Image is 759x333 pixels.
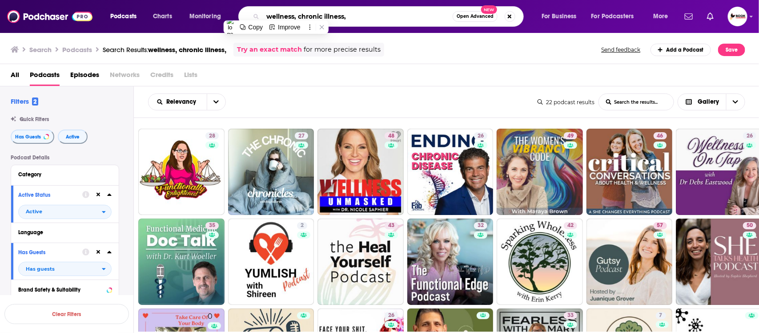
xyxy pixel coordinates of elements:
h2: Choose List sort [148,93,226,110]
a: 26 [743,132,756,139]
button: open menu [18,262,112,276]
a: 42 [497,219,583,305]
a: Show notifications dropdown [703,9,717,24]
a: All [11,68,19,86]
span: Quick Filters [20,116,49,122]
div: 22 podcast results [538,99,595,106]
a: 27 [295,132,308,139]
span: For Business [542,10,577,23]
button: Category [18,169,112,180]
span: Active [26,209,42,214]
button: open menu [207,94,225,110]
h2: filter dropdown [18,262,112,276]
div: Has Guests [18,249,76,256]
span: 42 [567,221,574,230]
button: open menu [18,205,112,219]
span: 32 [478,221,484,230]
div: Active Status [18,192,76,198]
a: 43 [317,219,404,305]
span: More [653,10,668,23]
div: Language [18,229,106,236]
span: 7 [659,311,663,320]
h2: Filters [11,97,38,106]
a: 49 [564,132,577,139]
a: Charts [147,9,177,24]
a: Add a Podcast [651,44,711,56]
img: User Profile [728,7,747,26]
div: Category [18,171,106,178]
span: 2 [301,221,304,230]
span: Monitoring [189,10,221,23]
span: for more precise results [304,45,381,55]
div: Search Results: [103,45,226,54]
a: 35 [205,222,219,229]
a: 26 [407,129,494,215]
span: Networks [110,68,140,86]
span: Podcasts [30,68,60,86]
span: wellness, chronic illness, [148,45,226,54]
button: open menu [149,99,207,105]
button: Has Guests [18,247,82,258]
input: Search podcasts, credits, & more... [263,9,453,24]
div: Search podcasts, credits, & more... [247,6,532,27]
span: 2 [32,97,38,106]
button: Show profile menu [728,7,747,26]
span: Lists [184,68,197,86]
button: Has Guests [11,130,54,144]
h3: Search [29,45,52,54]
button: Active [58,130,88,144]
button: Brand Safety & Suitability [18,284,112,295]
button: open menu [104,9,148,24]
a: 57 [586,219,673,305]
a: 2 [297,222,307,229]
a: 49 [497,129,583,215]
span: 26 [478,132,484,141]
span: Has Guests [15,134,41,139]
span: 46 [657,132,663,141]
a: 46 [586,129,673,215]
a: 50 [743,222,756,229]
span: New [481,5,497,14]
span: 43 [388,221,394,230]
button: open menu [183,9,233,24]
button: Send feedback [599,46,643,53]
a: 28 [138,129,225,215]
span: Logged in as BookLaunchers [728,7,747,26]
span: 26 [747,132,753,141]
button: Clear Filters [4,304,129,324]
a: 42 [564,222,577,229]
a: 46 [654,132,667,139]
a: 48 [385,132,398,139]
span: 33 [567,311,574,320]
span: Has guests [26,267,55,272]
h2: filter dropdown [18,205,112,219]
a: 28 [205,132,219,139]
a: 26 [474,132,487,139]
span: For Podcasters [591,10,634,23]
a: Episodes [70,68,99,86]
button: open menu [586,9,647,24]
button: open menu [647,9,679,24]
a: 26 [385,312,398,319]
button: Active Status [18,189,82,200]
a: 32 [474,222,487,229]
span: 35 [209,221,215,230]
button: Choose View [678,93,746,110]
p: Podcast Details [11,154,119,161]
button: Language [18,227,112,238]
span: 48 [388,132,394,141]
span: Relevancy [167,99,200,105]
a: 33 [564,312,577,319]
a: 27 [228,129,314,215]
img: Podchaser - Follow, Share and Rate Podcasts [7,8,92,25]
span: Charts [153,10,172,23]
a: 35 [138,219,225,305]
a: 57 [654,222,667,229]
span: Gallery [698,99,719,105]
span: 50 [747,221,753,230]
a: 2 [228,219,314,305]
button: Open AdvancedNew [453,11,498,22]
